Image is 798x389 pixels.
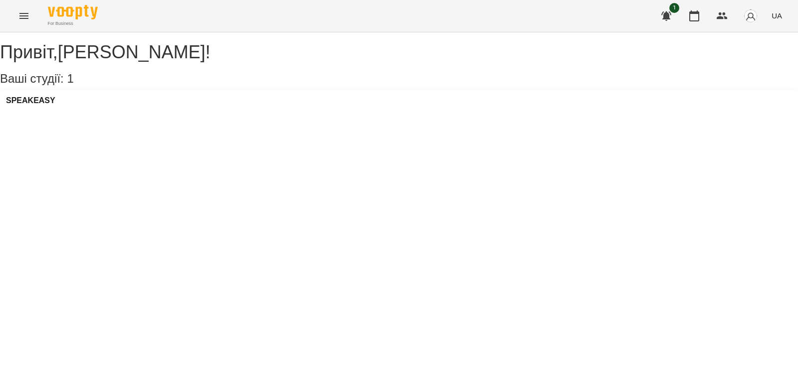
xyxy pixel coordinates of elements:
img: avatar_s.png [744,9,758,23]
span: 1 [67,72,73,85]
button: UA [768,6,786,25]
span: For Business [48,20,98,27]
a: SPEAKEASY [6,96,55,105]
img: Voopty Logo [48,5,98,19]
span: UA [772,10,782,21]
button: Menu [12,4,36,28]
span: 1 [669,3,679,13]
